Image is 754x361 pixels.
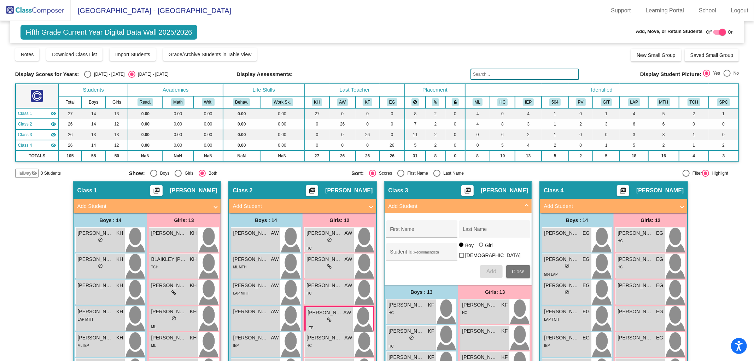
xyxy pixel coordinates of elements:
[515,129,542,140] td: 2
[306,256,342,263] span: [PERSON_NAME]
[233,256,268,263] span: [PERSON_NAME]
[690,170,702,176] div: Filter
[544,202,675,210] mat-panel-title: Add Student
[618,229,653,237] span: [PERSON_NAME] THU NGO
[157,170,170,176] div: Boys
[138,98,153,106] button: Read.
[380,151,405,161] td: 26
[16,140,59,151] td: Emily Getta - No Class Name
[105,140,128,151] td: 12
[312,98,322,106] button: KH
[272,98,293,106] button: Work Sk.
[446,140,465,151] td: 0
[640,5,690,16] a: Learning Portal
[709,108,738,119] td: 1
[128,119,162,129] td: 0.00
[233,98,250,106] button: Behav.
[576,98,586,106] button: PV
[190,229,197,237] span: KH
[304,119,329,129] td: 0
[568,96,593,108] th: Parent Volunteer
[163,48,257,61] button: Grade/Archive Students in Table View
[16,119,59,129] td: Alyssa Wachtveitl - No Class Name
[229,213,303,227] div: Boys : 14
[380,119,405,129] td: 0
[91,71,124,77] div: [DATE] - [DATE]
[648,129,679,140] td: 3
[304,96,329,108] th: Kara Hope
[693,5,722,16] a: School
[223,108,260,119] td: 0.00
[486,268,496,274] span: Add
[356,140,380,151] td: 0
[593,108,620,119] td: 1
[105,151,128,161] td: 50
[405,129,426,140] td: 11
[656,229,663,237] span: EG
[709,140,738,151] td: 2
[356,108,380,119] td: 0
[446,119,465,129] td: 0
[329,140,356,151] td: 0
[306,185,318,196] button: Print Students Details
[440,170,464,176] div: Last Name
[568,108,593,119] td: 0
[390,229,454,235] input: First Name
[544,256,579,263] span: [PERSON_NAME] [PERSON_NAME]
[637,52,676,58] span: New Small Group
[128,140,162,151] td: 0.00
[21,52,34,57] span: Notes
[193,119,223,129] td: 0.00
[356,129,380,140] td: 26
[105,129,128,140] td: 13
[74,213,147,227] div: Boys : 14
[512,269,525,274] span: Close
[356,119,380,129] td: 0
[385,213,532,285] div: Add Student
[679,96,709,108] th: Teacher Kid
[128,108,162,119] td: 0.00
[648,140,679,151] td: 2
[405,140,426,151] td: 5
[356,96,380,108] th: Kymm Faubus
[18,121,32,127] span: Class 2
[162,129,193,140] td: 0.00
[129,170,145,176] span: Show:
[405,84,465,96] th: Placement
[710,70,720,76] div: Yes
[620,129,648,140] td: 3
[688,98,700,106] button: TCH
[465,140,490,151] td: 0
[583,229,590,237] span: EG
[59,108,82,119] td: 27
[84,71,168,78] mat-radio-group: Select an option
[490,119,515,129] td: 8
[540,199,687,213] mat-expansion-panel-header: Add Student
[717,98,730,106] button: SPC
[593,119,620,129] td: 3
[628,98,640,106] button: LAP
[82,119,105,129] td: 14
[446,96,465,108] th: Keep with teacher
[648,151,679,161] td: 16
[128,84,223,96] th: Academics
[110,48,156,61] button: Import Students
[21,25,198,40] span: Fifth Grade Current Year Digital Data Wall 2025/2026
[497,98,508,106] button: HC
[465,108,490,119] td: 4
[59,84,128,96] th: Students
[618,256,653,263] span: [PERSON_NAME]
[152,187,161,197] mat-icon: picture_as_pdf
[542,151,568,161] td: 5
[193,129,223,140] td: 0.00
[679,129,709,140] td: 1
[515,96,542,108] th: Individualized Education Plan
[182,170,193,176] div: Girls
[223,84,304,96] th: Life Skills
[387,98,397,106] button: EG
[380,96,405,108] th: Emily Getta
[304,140,329,151] td: 0
[542,96,568,108] th: 504 Plan
[325,187,373,194] span: [PERSON_NAME]
[709,170,729,176] div: Highlight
